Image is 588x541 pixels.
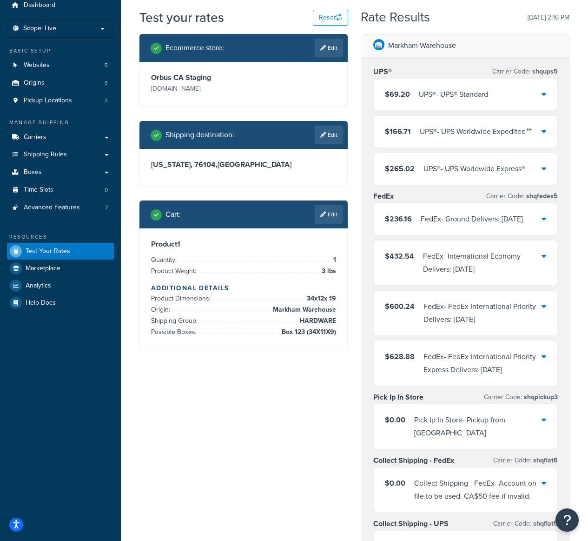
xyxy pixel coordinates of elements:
[7,57,114,74] li: Websites
[319,266,336,277] span: 3 lbs
[304,293,336,304] span: 34 x 12 x 19
[271,304,336,315] span: Markham Warehouse
[522,392,558,402] span: shqpickup3
[7,129,114,146] a: Carriers
[26,282,51,290] span: Analytics
[385,126,411,137] span: $166.71
[165,44,224,52] h2: Ecommerce store :
[24,204,80,212] span: Advanced Features
[7,233,114,241] div: Resources
[313,10,348,26] button: Reset
[423,350,542,376] div: FedEx - FedEx International Priority Express Delivers: [DATE]
[105,97,108,105] span: 3
[24,186,53,194] span: Time Slots
[7,57,114,74] a: Websites5
[7,47,114,55] div: Basic Setup
[7,277,114,294] a: Analytics
[139,8,224,27] h1: Test your rates
[419,88,488,101] div: UPS® - UPS® Standard
[486,190,558,203] p: Carrier Code:
[388,39,456,52] p: Markham Warehouse
[7,199,114,216] li: Advanced Features
[24,151,67,159] span: Shipping Rules
[373,192,394,201] h3: FedEx
[555,508,579,532] button: Open Resource Center
[7,92,114,109] a: Pickup Locations3
[531,455,558,465] span: shqflat6
[7,119,114,127] div: Manage Shipping
[315,39,343,57] a: Edit
[24,61,50,69] span: Websites
[279,327,336,338] span: Box 123 (34X11X9)
[7,74,114,92] a: Origins3
[7,146,114,163] a: Shipping Rules
[423,250,542,276] div: FedEx - International Economy Delivers: [DATE]
[105,204,108,212] span: 7
[361,10,430,25] h2: Rate Results
[7,294,114,311] a: Help Docs
[423,162,525,175] div: UPS® - UPS Worldwide Express®
[7,92,114,109] li: Pickup Locations
[373,456,454,465] h3: Collect Shipping - FedEx
[7,181,114,199] li: Time Slots
[385,89,410,100] span: $69.20
[524,191,558,201] span: shqfedex5
[421,213,523,226] div: FedEx - Ground Delivers: [DATE]
[26,247,70,255] span: Test Your Rates
[7,243,114,260] a: Test Your Rates
[373,67,392,76] h3: UPS®
[297,315,336,327] span: HARDWARE
[385,351,415,362] span: $628.88
[105,79,108,87] span: 3
[105,61,108,69] span: 5
[151,160,336,169] h3: [US_STATE], 76104 , [GEOGRAPHIC_DATA]
[23,25,56,33] span: Scope: Live
[385,478,405,488] span: $0.00
[423,300,542,326] div: FedEx - FedEx International Priority Delivers: [DATE]
[151,283,336,293] h4: Additional Details
[373,393,423,402] h3: Pick Ip In Store
[24,168,42,176] span: Boxes
[315,205,343,224] a: Edit
[151,305,172,314] span: Origin:
[385,301,415,312] span: $600.24
[24,97,72,105] span: Pickup Locations
[7,199,114,216] a: Advanced Features7
[7,260,114,277] li: Marketplace
[24,134,46,141] span: Carriers
[151,82,241,95] p: [DOMAIN_NAME]
[7,164,114,181] a: Boxes
[331,254,336,266] span: 1
[7,181,114,199] a: Time Slots0
[151,316,200,326] span: Shipping Group:
[385,163,415,174] span: $265.02
[530,67,558,76] span: shqups5
[24,79,45,87] span: Origins
[385,251,414,261] span: $432.54
[151,240,336,249] h3: Product 1
[493,454,558,467] p: Carrier Code:
[151,327,199,337] span: Possible Boxes:
[493,517,558,530] p: Carrier Code:
[492,65,558,78] p: Carrier Code:
[151,73,241,82] h3: Orbus CA Staging
[528,11,569,24] p: [DATE] 2:16 PM
[105,186,108,194] span: 0
[26,299,56,307] span: Help Docs
[151,266,198,276] span: Product Weight:
[24,1,55,9] span: Dashboard
[420,125,533,138] div: UPS® - UPS Worldwide Expedited℠
[414,414,542,440] div: Pick Ip In Store - Pickup from [GEOGRAPHIC_DATA]
[385,214,412,224] span: $236.16
[315,126,343,144] a: Edit
[151,255,179,265] span: Quantity:
[7,74,114,92] li: Origins
[373,519,449,528] h3: Collect Shipping - UPS
[484,391,558,404] p: Carrier Code:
